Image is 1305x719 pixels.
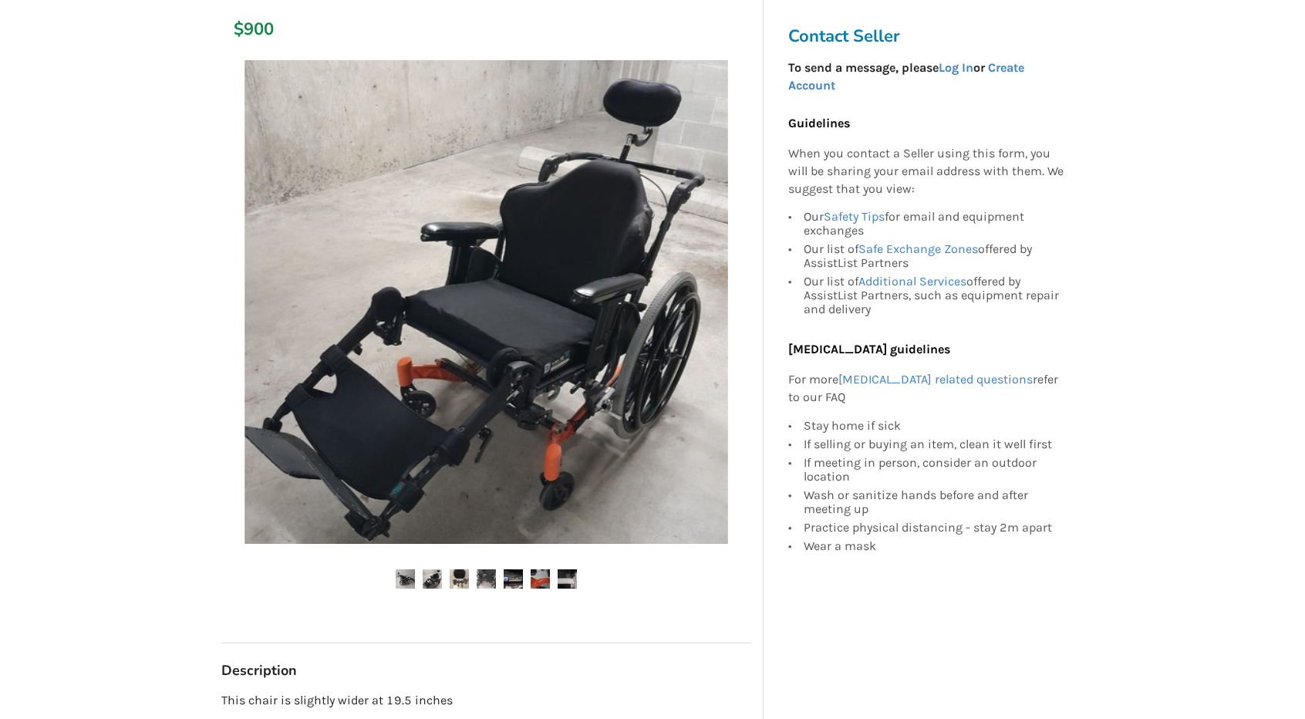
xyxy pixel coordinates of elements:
a: Safe Exchange Zones [858,241,978,256]
b: [MEDICAL_DATA] guidelines [788,342,950,356]
div: Stay home if sick [804,419,1064,435]
h3: Description [221,662,751,680]
div: Our list of offered by AssistList Partners [804,240,1064,272]
strong: To send a message, please or [788,60,1024,93]
img: tilting fuze t50 wheelchair-wheelchair-mobility-north vancouver-assistlist-listing [450,569,469,589]
p: For more refer to our FAQ [788,371,1064,407]
a: Safety Tips [824,209,885,224]
div: Our for email and equipment exchanges [804,210,1064,240]
div: If meeting in person, consider an outdoor location [804,454,1064,486]
img: tilting fuze t50 wheelchair-wheelchair-mobility-north vancouver-assistlist-listing [504,569,523,589]
img: tilting fuze t50 wheelchair-wheelchair-mobility-north vancouver-assistlist-listing [558,569,577,589]
p: This chair is slightly wider at 19.5 inches [221,692,751,710]
img: tilting fuze t50 wheelchair-wheelchair-mobility-north vancouver-assistlist-listing [423,569,442,589]
img: tilting fuze t50 wheelchair-wheelchair-mobility-north vancouver-assistlist-listing [477,569,496,589]
div: Wash or sanitize hands before and after meeting up [804,486,1064,518]
div: $900 [234,19,242,40]
div: Wear a mask [804,537,1064,553]
a: [MEDICAL_DATA] related questions [838,372,1033,387]
a: Log In [939,60,973,75]
a: Additional Services [858,274,966,289]
h3: Contact Seller [788,25,1072,47]
img: tilting fuze t50 wheelchair-wheelchair-mobility-north vancouver-assistlist-listing [531,569,550,589]
img: tilting fuze t50 wheelchair-wheelchair-mobility-north vancouver-assistlist-listing [396,569,415,589]
div: Practice physical distancing - stay 2m apart [804,518,1064,537]
b: Guidelines [788,116,850,130]
div: Our list of offered by AssistList Partners, such as equipment repair and delivery [804,272,1064,316]
div: If selling or buying an item, clean it well first [804,435,1064,454]
p: When you contact a Seller using this form, you will be sharing your email address with them. We s... [788,145,1064,198]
